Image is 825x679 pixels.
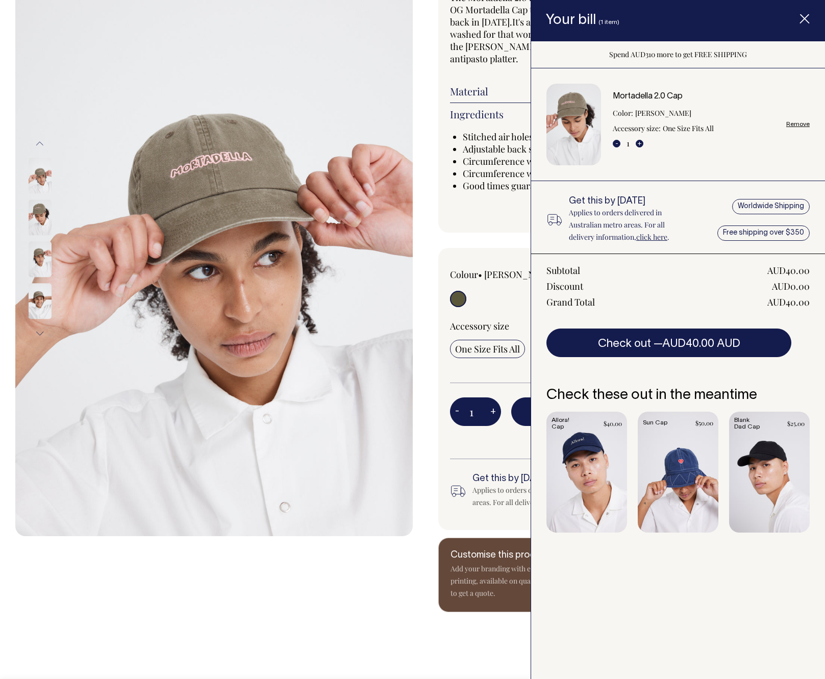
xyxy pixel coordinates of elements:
div: Applies to orders delivered in Australian metro areas. For all delivery information, . [472,484,629,509]
span: Circumference with strap at smallest point: 51 cm [463,167,663,180]
a: Ingredients [450,108,778,120]
button: - [613,140,620,147]
h6: Check these out in the meantime [546,388,810,404]
p: Add your branding with embroidery and screen printing, available on quantities over 25. Contact u... [451,563,614,599]
dt: Color: [613,107,633,119]
button: Previous [32,132,47,155]
a: Remove [786,121,810,128]
span: Circumference with strap at widest point: 61 cm [463,155,657,167]
div: AUD0.00 [772,280,810,292]
button: + [485,401,501,422]
div: Discount [546,280,583,292]
a: click here [636,232,667,242]
button: Check out —AUD40.00 AUD [546,329,791,357]
img: moss [29,199,52,235]
p: Applies to orders delivered in Australian metro areas. For all delivery information, . [569,207,690,243]
button: + [636,140,643,147]
button: Next [32,322,47,345]
span: It's a signature Worktones 6-panel dad cap that's been enzyme-washed for that worn-in feel. The s... [450,16,769,53]
span: One Size Fits All [455,343,520,355]
div: Accessory size [450,320,778,332]
dt: Accessory size: [613,122,661,135]
div: Subtotal [546,264,580,276]
img: moss [29,241,52,277]
img: Mortadella 2.0 Cap [546,84,601,165]
button: Add to bill —$40.00 AUD [511,397,778,426]
span: AUD40.00 AUD [662,339,740,349]
h6: Customise this product [451,550,614,561]
span: • [478,268,482,281]
span: Stitched air holes [463,131,533,143]
a: Material [450,85,778,97]
img: moss [29,158,52,193]
span: (1 item) [598,19,619,25]
span: Spend AUD310 more to get FREE SHIPPING [511,432,778,444]
img: moss [29,283,52,319]
dd: [PERSON_NAME] [635,107,691,119]
dd: One Size Fits All [663,122,714,135]
span: Good times guaranteed [463,180,558,192]
div: Grand Total [546,296,595,308]
h6: Get this by [DATE] [569,196,690,207]
div: AUD40.00 [767,296,810,308]
h6: Get this by [DATE] [472,474,629,484]
div: AUD40.00 [767,264,810,276]
span: Spend AUD310 more to get FREE SHIPPING [609,49,747,59]
a: Mortadella 2.0 Cap [613,93,683,100]
button: - [450,401,464,422]
span: Adjustable back slider [463,143,552,155]
input: One Size Fits All [450,340,525,358]
div: Colour [450,268,581,281]
label: [PERSON_NAME] [484,268,557,281]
